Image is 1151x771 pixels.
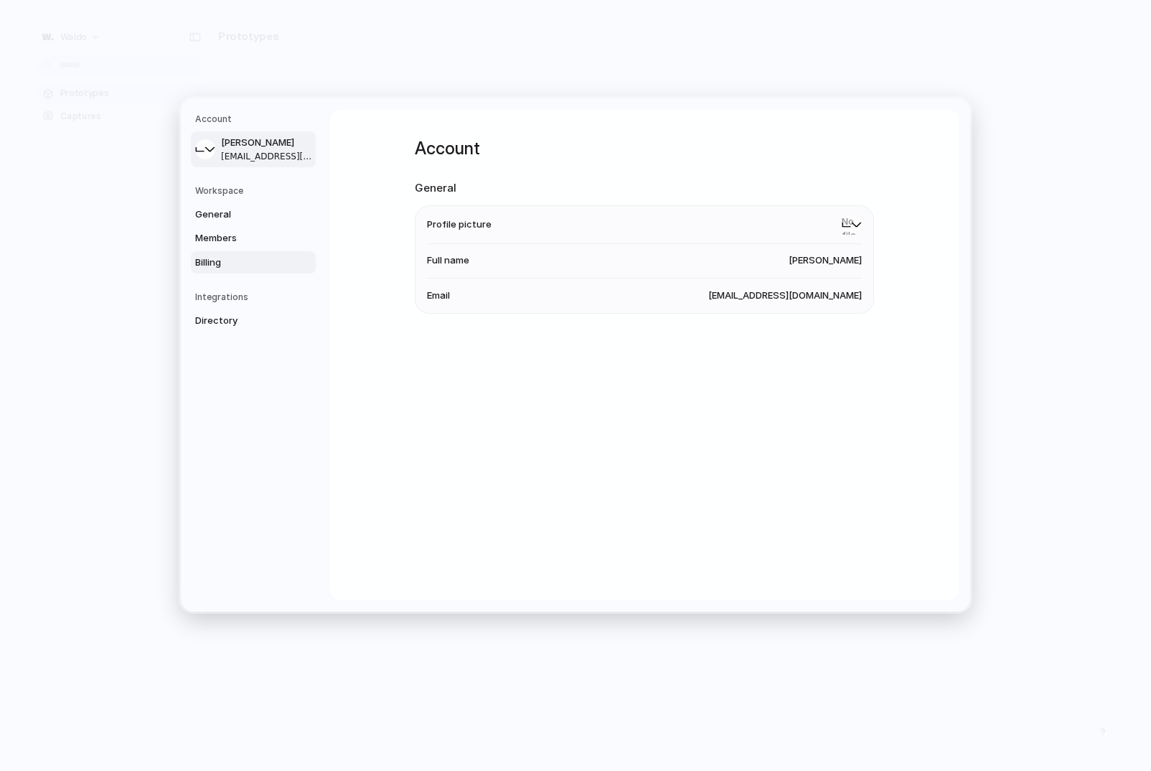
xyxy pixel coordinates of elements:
span: Profile picture [427,217,492,231]
a: Billing [191,251,316,274]
h5: Account [195,113,316,126]
span: Billing [195,255,287,269]
span: Full name [427,253,469,268]
span: Directory [195,314,287,328]
h5: Workspace [195,184,316,197]
h1: Account [415,136,874,162]
span: [PERSON_NAME] [221,136,313,150]
span: Email [427,288,450,302]
a: Directory [191,309,316,332]
h2: General [415,180,874,197]
span: [EMAIL_ADDRESS][DOMAIN_NAME] [708,288,862,302]
span: Members [195,231,287,246]
span: General [195,207,287,221]
a: [PERSON_NAME][EMAIL_ADDRESS][DOMAIN_NAME] [191,131,316,167]
a: Members [191,227,316,250]
h5: Integrations [195,291,316,304]
a: General [191,202,316,225]
span: [EMAIL_ADDRESS][DOMAIN_NAME] [221,149,313,162]
span: [PERSON_NAME] [789,253,862,268]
